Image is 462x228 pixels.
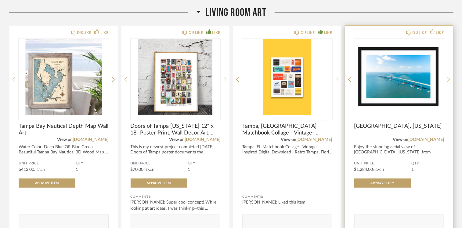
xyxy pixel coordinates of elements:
div: 0 [242,39,332,115]
div: Water Color: Deep Blue OR Blue Green Beautiful Tampa Bay Nautical 3D Wood Map ... [19,145,109,155]
span: QTY [188,161,220,166]
div: LIKE [212,30,220,36]
span: [GEOGRAPHIC_DATA], [US_STATE] [354,123,444,130]
span: Unit Price [131,161,188,166]
span: Unit Price [19,161,76,166]
a: [DOMAIN_NAME] [408,138,444,142]
span: Living Room ART [205,6,266,19]
span: / Each [144,168,155,171]
div: LIKE [436,30,444,36]
span: Approve Item [35,182,59,185]
span: / Each [34,168,45,171]
a: [DOMAIN_NAME] [185,138,220,142]
div: 1 [131,39,221,115]
span: 1 [188,167,190,172]
span: / Each [373,168,384,171]
span: Tampa Bay Nautical Depth Map Wall Art [19,123,109,136]
button: Approve Item [131,178,187,188]
img: undefined [242,39,332,115]
div: 0 [19,39,109,115]
span: Approve Item [147,182,171,185]
button: Approve Item [354,178,411,188]
span: QTY [411,161,444,166]
span: Approve Item [371,182,395,185]
span: $413.00 [19,167,34,172]
span: Doors of Tampa [US_STATE] 12" x 18" Poster Print, Wall Decor Art, [GEOGRAPHIC_DATA], [GEOGRAPHIC_... [131,123,221,136]
div: DISLIKE [301,30,315,36]
span: QTY [76,161,109,166]
div: DISLIKE [412,30,427,36]
span: View on [281,138,297,142]
img: undefined [354,39,444,115]
div: LIKE [100,30,108,36]
div: This is my newest project completed [DATE]. Doors of Tampa poster documents the historic... [131,145,221,160]
a: [DOMAIN_NAME] [73,138,109,142]
div: Tampa, FL Matchbook Collage - Vintage-Inspired Digital Download | Retro Tampa, Flori... [242,145,332,155]
div: Comments: [131,194,221,200]
a: [DOMAIN_NAME] [297,138,332,142]
img: undefined [19,39,109,115]
span: $70.00 [131,167,144,172]
span: 1 [76,167,78,172]
div: Comments: [242,194,332,200]
div: [PERSON_NAME]: Super cool concept! While looking at art ideas, I was thinking—this ... [131,199,221,211]
span: $1,284.00 [354,167,373,172]
span: Unit Price [354,161,412,166]
div: DISLIKE [189,30,203,36]
div: 1 [354,39,444,115]
span: Tampa, [GEOGRAPHIC_DATA] Matchbook Collage - Vintage-Inspired [242,123,332,136]
span: 1 [411,167,414,172]
div: [PERSON_NAME]: Liked this item. [242,199,332,205]
span: View on [169,138,185,142]
div: DISLIKE [77,30,91,36]
button: Approve Item [19,178,75,188]
img: undefined [131,39,221,115]
span: View on [393,138,408,142]
div: LIKE [324,30,332,36]
span: View on [57,138,73,142]
div: Enjoy the stunning aerial view of [GEOGRAPHIC_DATA], [US_STATE] from [PERSON_NAME] popular À la P... [354,145,444,160]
